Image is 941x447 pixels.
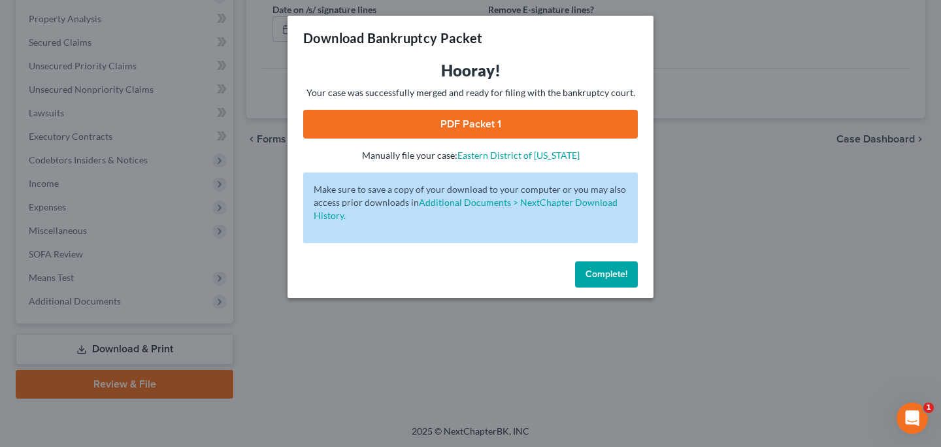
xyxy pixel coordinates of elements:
h3: Hooray! [303,60,638,81]
a: Eastern District of [US_STATE] [457,150,580,161]
p: Manually file your case: [303,149,638,162]
button: Complete! [575,261,638,288]
a: PDF Packet 1 [303,110,638,139]
a: Additional Documents > NextChapter Download History. [314,197,618,221]
p: Make sure to save a copy of your download to your computer or you may also access prior downloads in [314,183,627,222]
h3: Download Bankruptcy Packet [303,29,482,47]
p: Your case was successfully merged and ready for filing with the bankruptcy court. [303,86,638,99]
span: Complete! [586,269,627,280]
iframe: Intercom live chat [897,403,928,434]
span: 1 [923,403,934,413]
